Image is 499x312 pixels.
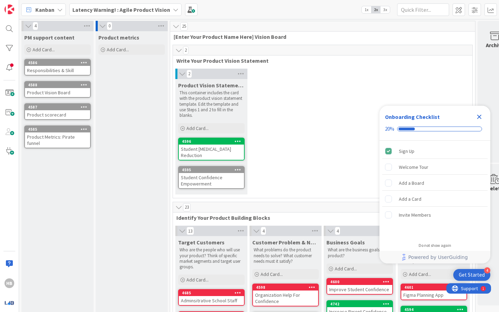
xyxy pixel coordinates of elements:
[24,125,91,148] a: 4585Product Metrics: Pirate funnel
[252,284,319,306] a: 4598Organization Help For Confidence
[179,167,244,188] div: 4595Student Confidence Empowerment
[24,103,91,120] a: 4587Product scorecard
[186,227,194,235] span: 13
[28,60,90,65] div: 4586
[401,284,466,291] div: 4601
[25,110,90,119] div: Product scorecard
[397,3,449,16] input: Quick Filter...
[186,70,192,78] span: 2
[385,126,394,132] div: 20%
[327,301,392,307] div: 4742
[5,5,14,14] img: Visit kanbanzone.com
[252,239,319,246] span: Customer Problem & Needs
[326,278,393,295] a: 4600Improve Student Confidence
[179,290,244,296] div: 4685
[261,227,266,235] span: 4
[33,22,38,30] span: 4
[453,269,490,281] div: Open Get Started checklist, remaining modules: 4
[179,167,244,173] div: 4595
[382,144,488,159] div: Sign Up is complete.
[254,247,317,264] p: What problems do the product needs to solve? What customer needs must it satisfy?
[28,105,90,110] div: 4587
[401,284,466,300] div: 4601Figma Planning App
[25,126,90,148] div: 4585Product Metrics: Pirate funnel
[25,60,90,75] div: 4586Responsibilities & Skill
[179,138,244,145] div: 4596
[409,271,431,277] span: Add Card...
[382,207,488,223] div: Invite Members is incomplete.
[399,147,414,155] div: Sign Up
[24,34,75,41] span: PM support content
[335,227,340,235] span: 4
[371,6,380,13] span: 2x
[328,247,392,259] p: What are the business goals of the product?
[380,6,390,13] span: 3x
[25,60,90,66] div: 4586
[459,271,485,278] div: Get Started
[330,302,392,306] div: 4742
[107,46,129,53] span: Add Card...
[399,211,431,219] div: Invite Members
[28,127,90,132] div: 4585
[174,33,466,40] span: [Enter Your Product Name Here] Vision Board
[179,290,244,305] div: 4685Adminsitrative School Staff
[98,34,139,41] span: Product metrics
[404,285,466,290] div: 4601
[399,179,424,187] div: Add a Board
[25,104,90,119] div: 4587Product scorecard
[183,203,191,211] span: 23
[179,138,244,160] div: 4596Student [MEDICAL_DATA] Reduction
[383,251,487,263] a: Powered by UserGuiding
[179,145,244,160] div: Student [MEDICAL_DATA] Reduction
[182,167,244,172] div: 4595
[25,82,90,88] div: 4588
[176,57,464,64] span: Write Your Product Vision Statement
[25,66,90,75] div: Responsibilities & Skill
[379,141,490,238] div: Checklist items
[408,253,468,261] span: Powered by UserGuiding
[335,266,357,272] span: Add Card...
[25,132,90,148] div: Product Metrics: Pirate funnel
[327,279,392,294] div: 4600Improve Student Confidence
[474,111,485,122] div: Close Checklist
[15,1,32,9] span: Support
[362,6,371,13] span: 1x
[399,195,421,203] div: Add a Card
[5,278,14,288] div: HB
[253,284,318,291] div: 4598
[180,247,243,270] p: Who are the people who will use your product? Think of specific market segments and target user g...
[24,59,91,76] a: 4586Responsibilities & Skill
[327,279,392,285] div: 4600
[33,46,55,53] span: Add Card...
[72,6,170,13] b: Latency Warning! : Agile Product Vision
[178,82,245,89] span: Product Vision Statement Template
[253,291,318,306] div: Organization Help For Confidence
[182,291,244,295] div: 4685
[404,307,466,312] div: 4594
[180,22,188,31] span: 25
[326,239,365,246] span: Business Goals
[36,3,38,8] div: 1
[484,267,490,274] div: 4
[327,285,392,294] div: Improve Student Confidence
[385,126,485,132] div: Checklist progress: 20%
[183,46,189,54] span: 2
[28,83,90,87] div: 4588
[179,173,244,188] div: Student Confidence Empowerment
[261,271,283,277] span: Add Card...
[25,82,90,97] div: 4588Product Vision Board
[180,90,243,118] p: This container includes the card with the product vision statement template. Edit the template an...
[253,284,318,306] div: 4598Organization Help For Confidence
[5,298,14,307] img: avatar
[178,289,245,306] a: 4685Adminsitrative School Staff
[401,284,467,300] a: 4601Figma Planning App
[382,191,488,207] div: Add a Card is incomplete.
[178,239,225,246] span: Target Customers
[179,296,244,305] div: Adminsitrative School Staff
[182,139,244,144] div: 4596
[401,291,466,300] div: Figma Planning App
[178,166,245,189] a: 4595Student Confidence Empowerment
[107,22,112,30] span: 0
[176,214,464,221] span: Identify Your Product Building Blocks
[24,81,91,98] a: 4588Product Vision Board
